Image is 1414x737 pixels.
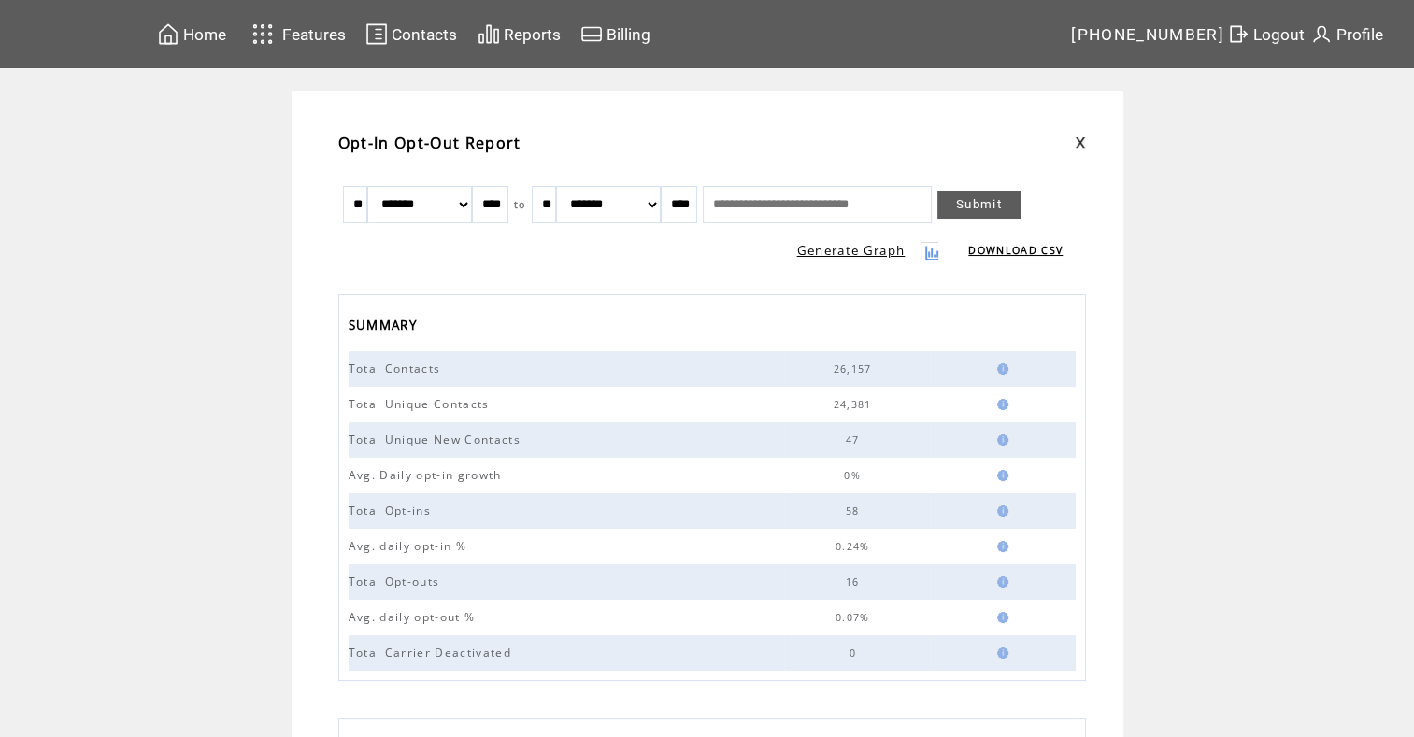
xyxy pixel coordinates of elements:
[992,363,1008,375] img: help.gif
[937,191,1021,219] a: Submit
[154,20,229,49] a: Home
[349,432,525,447] span: Total Unique New Contacts
[1071,25,1224,44] span: [PHONE_NUMBER]
[992,434,1008,446] img: help.gif
[1336,25,1383,44] span: Profile
[244,16,350,52] a: Features
[365,22,388,46] img: contacts.svg
[1307,20,1386,49] a: Profile
[349,609,480,625] span: Avg. daily opt-out %
[992,505,1008,517] img: help.gif
[504,25,561,44] span: Reports
[282,25,346,44] span: Features
[349,645,516,660] span: Total Carrier Deactivated
[992,399,1008,410] img: help.gif
[392,25,457,44] span: Contacts
[580,22,603,46] img: creidtcard.svg
[844,469,865,482] span: 0%
[992,647,1008,659] img: help.gif
[349,467,507,483] span: Avg. Daily opt-in growth
[349,361,446,376] span: Total Contacts
[349,312,421,343] span: SUMMARY
[846,575,864,588] span: 16
[992,541,1008,552] img: help.gif
[797,242,906,259] a: Generate Graph
[514,198,526,211] span: to
[578,20,653,49] a: Billing
[338,133,521,153] span: Opt-In Opt-Out Report
[363,20,460,49] a: Contacts
[349,396,494,412] span: Total Unique Contacts
[1253,25,1305,44] span: Logout
[1224,20,1307,49] a: Logout
[349,538,471,554] span: Avg. daily opt-in %
[836,611,875,624] span: 0.07%
[846,504,864,517] span: 58
[836,540,875,553] span: 0.24%
[849,646,860,659] span: 0
[992,576,1008,588] img: help.gif
[349,503,436,518] span: Total Opt-ins
[834,362,877,376] span: 26,157
[992,612,1008,623] img: help.gif
[1227,22,1250,46] img: exit.svg
[247,19,279,50] img: features.svg
[183,25,226,44] span: Home
[349,574,445,589] span: Total Opt-outs
[475,20,564,49] a: Reports
[607,25,650,44] span: Billing
[846,433,864,446] span: 47
[478,22,500,46] img: chart.svg
[968,244,1063,257] a: DOWNLOAD CSV
[1310,22,1333,46] img: profile.svg
[992,470,1008,481] img: help.gif
[834,398,877,411] span: 24,381
[157,22,179,46] img: home.svg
